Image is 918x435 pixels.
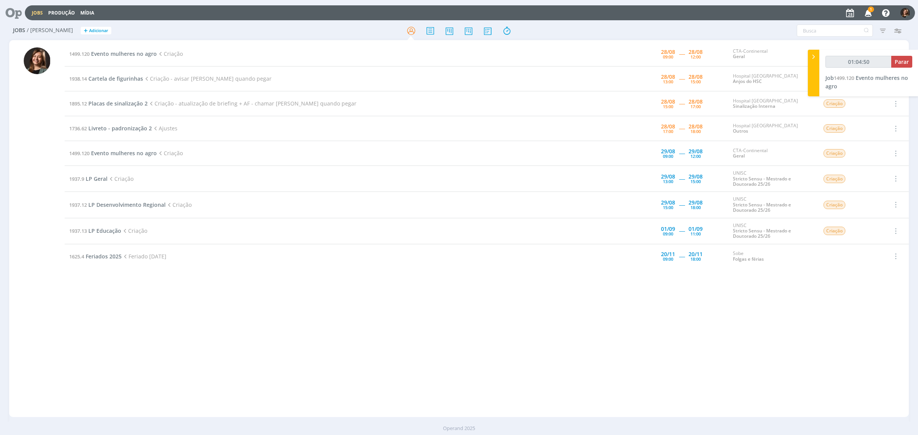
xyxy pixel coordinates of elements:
[81,27,111,35] button: +Adicionar
[32,10,43,16] a: Jobs
[868,6,874,12] span: 1
[88,201,166,208] span: LP Desenvolvimento Regional
[69,50,90,57] span: 1499.120
[733,103,775,109] a: Sinalização Interna
[148,100,356,107] span: Criação - atualização de briefing + AF - chamar [PERSON_NAME] quando pegar
[661,252,675,257] div: 20/11
[80,10,94,16] a: Mídia
[797,24,873,37] input: Busca
[69,75,143,82] a: 1938.14Cartela de figurinhas
[824,124,845,133] span: Criação
[688,252,703,257] div: 20/11
[824,99,845,108] span: Criação
[895,58,909,65] span: Parar
[690,232,701,236] div: 11:00
[690,257,701,261] div: 18:00
[679,100,685,107] span: -----
[48,10,75,16] a: Produção
[733,123,812,134] div: Hospital [GEOGRAPHIC_DATA]
[688,200,703,205] div: 29/08
[900,6,910,19] button: L
[733,78,762,84] a: Anjos do HSC
[690,104,701,109] div: 17:00
[824,149,845,157] span: Criação
[663,232,673,236] div: 09:00
[679,125,685,132] span: -----
[69,253,84,260] span: 1625.4
[91,50,157,57] span: Evento mulheres no agro
[688,74,703,80] div: 28/08
[860,6,876,20] button: 1
[690,55,701,59] div: 12:00
[107,175,133,182] span: Criação
[29,10,45,16] button: Jobs
[661,49,675,55] div: 28/08
[663,104,673,109] div: 15:00
[166,201,192,208] span: Criação
[661,124,675,129] div: 28/08
[661,74,675,80] div: 28/08
[679,50,685,57] span: -----
[733,128,748,134] a: Outros
[69,253,122,260] a: 1625.4Feriados 2025
[733,256,764,262] a: Folgas e férias
[663,257,673,261] div: 09:00
[86,175,107,182] span: LP Geral
[733,98,812,109] div: Hospital [GEOGRAPHIC_DATA]
[661,200,675,205] div: 29/08
[121,227,147,234] span: Criação
[679,253,685,260] span: -----
[690,154,701,158] div: 12:00
[152,125,177,132] span: Ajustes
[69,227,121,234] a: 1937.13LP Educação
[679,201,685,208] span: -----
[91,149,157,157] span: Evento mulheres no agro
[663,129,673,133] div: 17:00
[679,149,685,157] span: -----
[88,100,148,107] span: Placas de sinalização 2
[69,201,166,208] a: 1937.12LP Desenvolvimento Regional
[688,124,703,129] div: 28/08
[825,74,908,90] a: Job1499.120Evento mulheres no agro
[157,50,183,57] span: Criação
[663,154,673,158] div: 09:00
[733,148,812,159] div: CTA-Continental
[733,201,791,213] a: Stricto Sensu - Mestrado e Doutorado 25/26
[824,175,845,183] span: Criação
[661,226,675,232] div: 01/09
[663,205,673,209] div: 15:00
[688,149,703,154] div: 29/08
[679,227,685,234] span: -----
[46,10,77,16] button: Produção
[13,27,25,34] span: Jobs
[157,149,183,157] span: Criação
[24,47,50,74] img: L
[69,100,87,107] span: 1895.12
[733,170,812,187] div: UNISC
[69,175,84,182] span: 1937.9
[733,251,812,262] div: Sobe
[661,174,675,179] div: 29/08
[663,80,673,84] div: 13:00
[825,74,908,90] span: Evento mulheres no agro
[688,99,703,104] div: 28/08
[88,75,143,82] span: Cartela de figurinhas
[690,80,701,84] div: 15:00
[733,73,812,84] div: Hospital [GEOGRAPHIC_DATA]
[733,223,812,239] div: UNISC
[824,201,845,209] span: Criação
[733,53,745,60] a: Geral
[661,149,675,154] div: 29/08
[88,227,121,234] span: LP Educação
[688,49,703,55] div: 28/08
[690,179,701,183] div: 15:00
[78,10,96,16] button: Mídia
[86,253,122,260] span: Feriados 2025
[122,253,166,260] span: Feriado [DATE]
[69,227,87,234] span: 1937.13
[690,205,701,209] div: 18:00
[27,27,73,34] span: / [PERSON_NAME]
[69,50,157,57] a: 1499.120Evento mulheres no agro
[824,227,845,235] span: Criação
[834,75,854,81] span: 1499.120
